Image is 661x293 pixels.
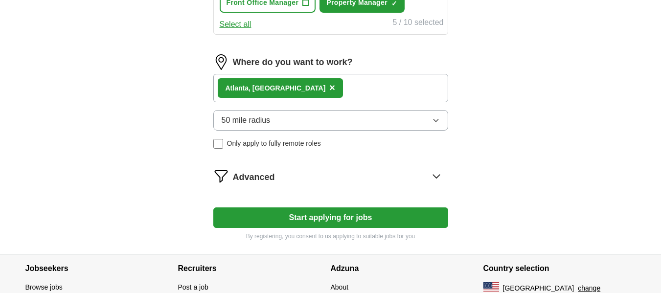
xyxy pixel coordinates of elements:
[213,54,229,70] img: location.png
[178,283,208,291] a: Post a job
[213,207,448,228] button: Start applying for jobs
[226,84,233,92] strong: At
[213,168,229,184] img: filter
[213,232,448,241] p: By registering, you consent to us applying to suitable jobs for you
[233,171,275,184] span: Advanced
[213,139,223,149] input: Only apply to fully remote roles
[213,110,448,131] button: 50 mile radius
[329,81,335,95] button: ×
[222,114,271,126] span: 50 mile radius
[329,82,335,93] span: ×
[227,138,321,149] span: Only apply to fully remote roles
[331,283,349,291] a: About
[25,283,63,291] a: Browse jobs
[483,255,636,282] h4: Country selection
[220,19,251,30] button: Select all
[226,83,326,93] div: lanta, [GEOGRAPHIC_DATA]
[392,17,443,30] div: 5 / 10 selected
[233,56,353,69] label: Where do you want to work?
